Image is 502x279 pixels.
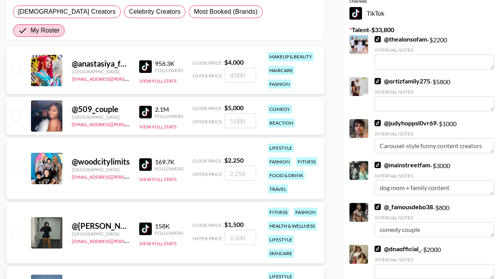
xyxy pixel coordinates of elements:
button: View Full Stats [139,78,176,84]
div: comedy [268,105,292,114]
div: 158K [155,222,183,230]
input: 5,000 [225,113,256,128]
div: fashion [268,80,291,89]
img: TikTok [375,120,381,126]
div: 169.7K [155,158,183,166]
span: Guide Price: [193,158,223,164]
span: Offer Price: [193,119,223,125]
div: fashion [268,157,291,166]
div: lifestyle [268,143,294,152]
span: Celebrity Creators [129,7,181,16]
div: fashion [294,208,317,217]
div: reaction [268,118,295,127]
div: Internal Notes: [375,131,494,137]
div: - $ 800 [375,203,494,237]
div: @ [PERSON_NAME] [72,221,130,231]
div: [GEOGRAPHIC_DATA] [72,69,130,74]
img: TikTok [375,162,381,168]
div: Internal Notes: [375,47,494,53]
strong: $ 2,250 [224,156,244,164]
img: TikTok [139,158,152,171]
button: View Full Stats [139,124,176,130]
span: Guide Price: [193,105,223,111]
img: TikTok [139,106,152,118]
div: [GEOGRAPHIC_DATA] [72,167,130,172]
div: - $ 2000 [375,245,494,279]
div: - $ 5800 [375,77,494,111]
button: View Full Stats [139,241,176,246]
a: @_famousdebo38 [375,203,433,211]
div: Internal Notes: [375,215,494,221]
div: @ anastasiya_fukkacumi1 [72,59,130,69]
span: Most Booked (Brands) [194,7,257,16]
div: travel [268,185,288,194]
div: - $ 3000 [375,161,494,195]
strong: $ 4,000 [224,58,244,66]
div: - $ 2200 [375,35,494,69]
div: makeup & beauty [268,52,314,61]
div: - $ 1000 [375,119,494,153]
div: Followers [155,67,183,73]
button: View Full Stats [139,176,176,182]
div: lifestyle [268,235,294,244]
input: 1,500 [225,230,256,245]
input: 2,250 [225,166,256,181]
div: fitness [268,208,289,217]
a: [EMAIL_ADDRESS][PERSON_NAME][DOMAIN_NAME] [72,172,188,180]
div: skincare [268,249,294,258]
a: [EMAIL_ADDRESS][PERSON_NAME][DOMAIN_NAME] [72,120,188,127]
a: [EMAIL_ADDRESS][PERSON_NAME][DOMAIN_NAME] [72,237,188,244]
div: fitness [296,157,317,166]
span: My Roster [31,26,60,35]
strong: $ 1,500 [224,221,244,228]
div: Internal Notes: [375,173,494,179]
div: 2.1M [155,105,183,113]
div: Followers [155,230,183,236]
a: @ortizfamily275 [375,77,430,85]
div: [GEOGRAPHIC_DATA] [72,231,130,237]
img: TikTok [375,246,381,252]
a: [EMAIL_ADDRESS][PERSON_NAME][DOMAIN_NAME] [72,74,188,82]
div: @ woodcitylimits [72,157,130,167]
div: Internal Notes: [375,257,494,263]
span: Guide Price: [193,60,223,66]
div: Internal Notes: [375,89,494,95]
span: Offer Price: [193,236,223,241]
img: TikTok [375,36,381,42]
span: Offer Price: [193,73,223,79]
img: TikTok [349,7,362,20]
div: Followers [155,166,183,172]
img: TikTok [139,60,152,73]
textarea: comedy couple [375,222,494,237]
span: Guide Price: [193,222,223,228]
input: 4,000 [225,68,256,83]
a: @dnaofficial_ [375,245,421,253]
div: @ 509_couple [72,104,130,114]
span: Offer Price: [193,171,223,177]
div: [GEOGRAPHIC_DATA] [72,114,130,120]
img: TikTok [375,78,381,84]
div: Followers [155,113,183,119]
img: TikTok [139,223,152,235]
textarea: dog mom + family content [375,180,494,195]
a: @judyhoppsl0vr69 [375,119,437,127]
div: haircare [268,66,295,75]
textarea: Carousel-style funny content creators [375,138,494,153]
strong: $ 5,000 [224,104,244,111]
a: @thealonsofam [375,35,427,43]
div: food & drink [268,171,305,180]
div: TikTok [349,7,496,20]
label: Talent - $ 33,800 [349,26,496,34]
a: @mainstreetfam [375,161,430,169]
img: TikTok [375,204,381,210]
span: [DEMOGRAPHIC_DATA] Creators [18,7,116,16]
div: health & wellness [268,221,316,230]
div: 956.3K [155,60,183,67]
